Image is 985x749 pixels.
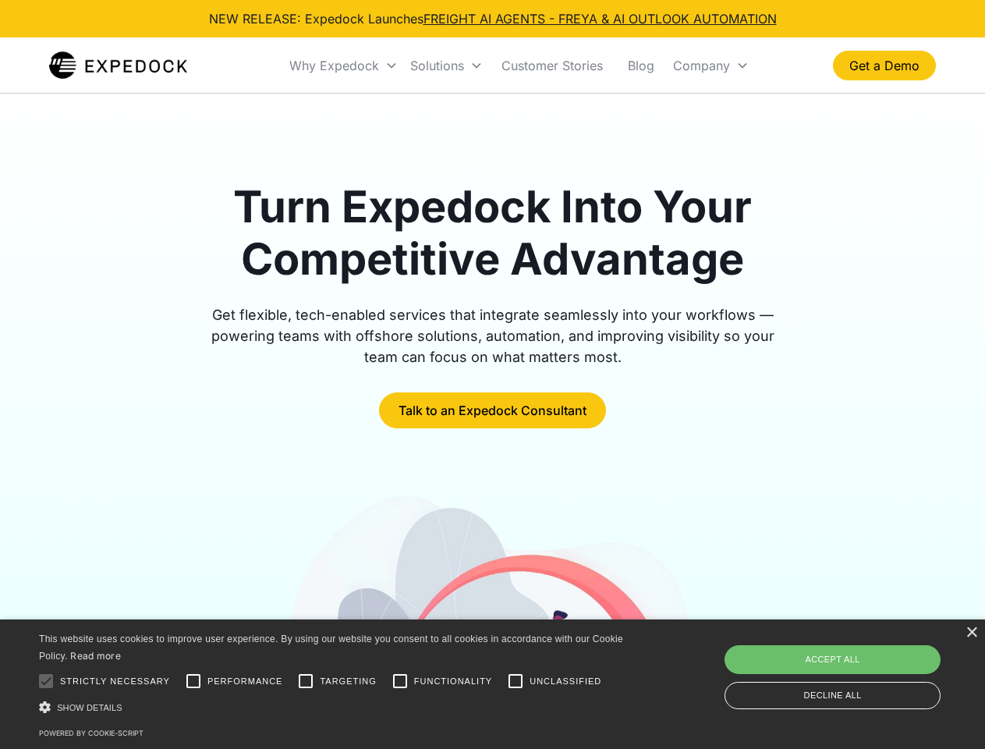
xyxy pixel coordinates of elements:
[70,650,121,662] a: Read more
[49,50,187,81] img: Expedock Logo
[673,58,730,73] div: Company
[615,39,667,92] a: Blog
[283,39,404,92] div: Why Expedock
[725,580,985,749] iframe: Chat Widget
[404,39,489,92] div: Solutions
[39,634,623,662] span: This website uses cookies to improve user experience. By using our website you consent to all coo...
[60,675,170,688] span: Strictly necessary
[320,675,376,688] span: Targeting
[39,699,629,715] div: Show details
[193,304,792,367] div: Get flexible, tech-enabled services that integrate seamlessly into your workflows — powering team...
[289,58,379,73] div: Why Expedock
[49,50,187,81] a: home
[209,9,777,28] div: NEW RELEASE: Expedock Launches
[833,51,936,80] a: Get a Demo
[423,11,777,27] a: FREIGHT AI AGENTS - FREYA & AI OUTLOOK AUTOMATION
[193,181,792,286] h1: Turn Expedock Into Your Competitive Advantage
[39,729,143,737] a: Powered by cookie-script
[410,58,464,73] div: Solutions
[489,39,615,92] a: Customer Stories
[414,675,492,688] span: Functionality
[207,675,283,688] span: Performance
[379,392,606,428] a: Talk to an Expedock Consultant
[57,703,122,712] span: Show details
[667,39,755,92] div: Company
[530,675,601,688] span: Unclassified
